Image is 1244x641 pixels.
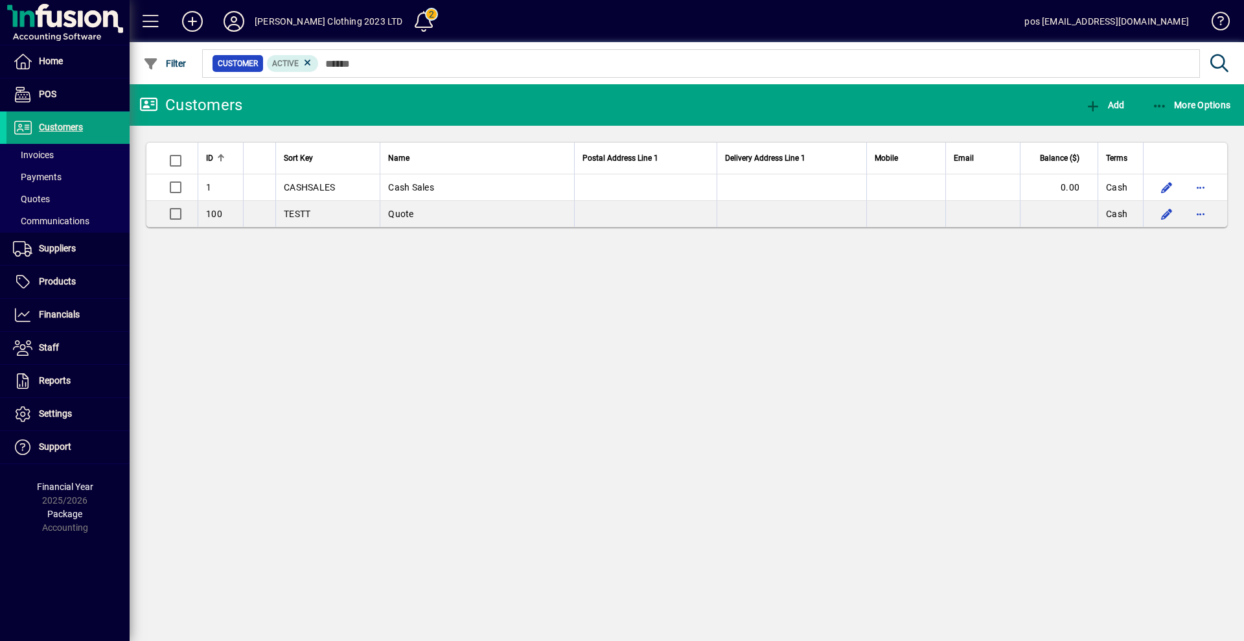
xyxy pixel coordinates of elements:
span: POS [39,89,56,99]
span: Reports [39,375,71,386]
button: More Options [1149,93,1234,117]
span: CASHSALES [284,182,335,192]
span: Balance ($) [1040,151,1079,165]
span: 100 [206,209,222,219]
div: Balance ($) [1028,151,1091,165]
button: Filter [140,52,190,75]
span: ID [206,151,213,165]
span: Staff [39,342,59,353]
span: Add [1085,100,1124,110]
button: More options [1190,177,1211,198]
td: 0.00 [1020,174,1098,201]
span: Payments [13,172,62,182]
span: Products [39,276,76,286]
span: Delivery Address Line 1 [725,151,805,165]
a: Knowledge Base [1202,3,1228,45]
span: TESTT [284,209,310,219]
a: Quotes [6,188,130,210]
button: More options [1190,204,1211,224]
button: Edit [1157,177,1177,198]
div: pos [EMAIL_ADDRESS][DOMAIN_NAME] [1024,11,1189,32]
span: Mobile [875,151,898,165]
span: Support [39,441,71,452]
span: Sort Key [284,151,313,165]
span: Postal Address Line 1 [582,151,658,165]
span: 1 [206,182,211,192]
span: Invoices [13,150,54,160]
a: POS [6,78,130,111]
a: Payments [6,166,130,188]
a: Suppliers [6,233,130,265]
span: Suppliers [39,243,76,253]
span: Customer [218,57,258,70]
a: Reports [6,365,130,397]
span: Name [388,151,409,165]
a: Settings [6,398,130,430]
a: Communications [6,210,130,232]
button: Profile [213,10,255,33]
span: Home [39,56,63,66]
div: ID [206,151,235,165]
span: Quotes [13,194,50,204]
span: Customers [39,122,83,132]
span: Package [47,509,82,519]
span: Settings [39,408,72,419]
mat-chip: Activation Status: Active [267,55,319,72]
span: Communications [13,216,89,226]
a: Support [6,431,130,463]
span: Active [272,59,299,68]
a: Staff [6,332,130,364]
span: Quote [388,209,413,219]
span: Financials [39,309,80,320]
a: Invoices [6,144,130,166]
div: Email [954,151,1012,165]
a: Home [6,45,130,78]
span: Email [954,151,974,165]
button: Add [172,10,213,33]
span: Cash Sales [388,182,434,192]
span: Filter [143,58,187,69]
div: Mobile [875,151,938,165]
a: Financials [6,299,130,331]
div: Customers [139,95,242,115]
button: Edit [1157,204,1177,224]
div: [PERSON_NAME] Clothing 2023 LTD [255,11,402,32]
span: Cash [1106,207,1127,220]
button: Add [1082,93,1127,117]
span: Cash [1106,181,1127,194]
span: Financial Year [37,482,93,492]
span: More Options [1152,100,1231,110]
div: Name [388,151,566,165]
span: Terms [1106,151,1127,165]
a: Products [6,266,130,298]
